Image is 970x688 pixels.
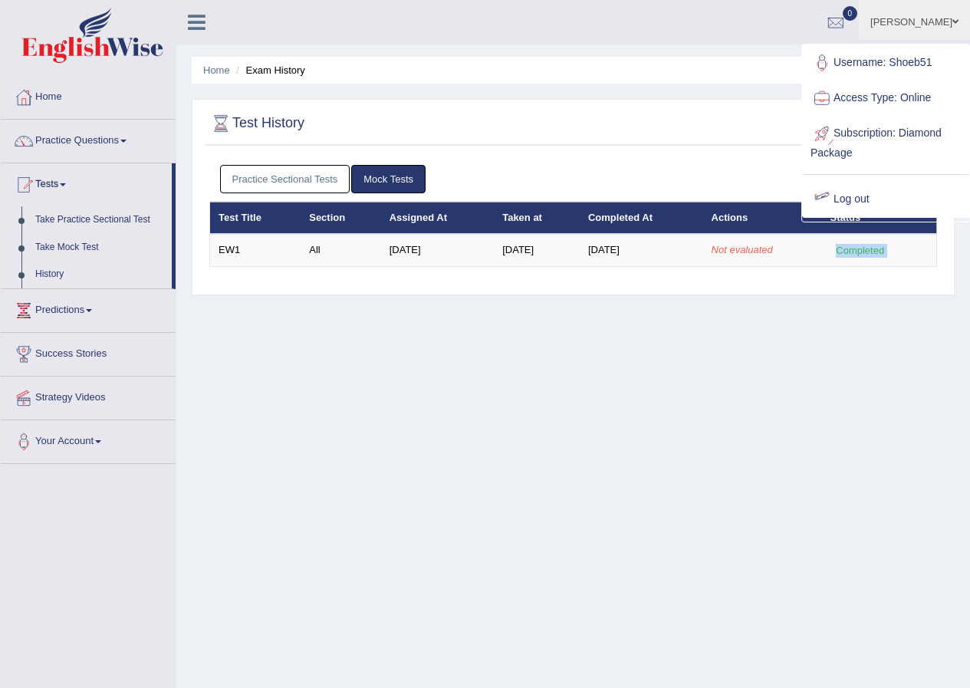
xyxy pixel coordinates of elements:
th: Actions [703,202,822,234]
a: History [28,261,172,288]
td: [DATE] [381,234,494,266]
a: Strategy Videos [1,377,176,415]
h2: Test History [209,112,304,135]
a: Home [203,64,230,76]
th: Completed At [580,202,703,234]
a: Practice Sectional Tests [220,165,350,193]
span: 0 [843,6,858,21]
a: Subscription: Diamond Package [803,116,968,167]
th: Taken at [494,202,580,234]
a: Success Stories [1,333,176,371]
a: Practice Questions [1,120,176,158]
td: EW1 [210,234,301,266]
em: Not evaluated [712,244,773,255]
a: Log out [803,182,968,217]
a: Mock Tests [351,165,426,193]
td: All [301,234,380,266]
a: Home [1,76,176,114]
a: Your Account [1,420,176,459]
a: Take Practice Sectional Test [28,206,172,234]
a: Take Mock Test [28,234,172,262]
td: [DATE] [580,234,703,266]
div: Completed [830,242,890,258]
a: Tests [1,163,172,202]
td: [DATE] [494,234,580,266]
th: Section [301,202,380,234]
a: Predictions [1,289,176,328]
th: Assigned At [381,202,494,234]
a: Access Type: Online [803,81,968,116]
li: Exam History [232,63,305,77]
a: Username: Shoeb51 [803,45,968,81]
th: Test Title [210,202,301,234]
